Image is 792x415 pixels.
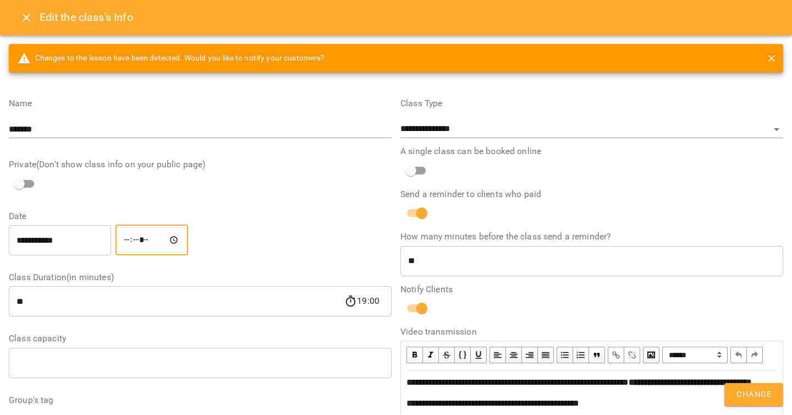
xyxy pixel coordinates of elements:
[400,147,783,156] label: A single class can be booked online
[402,371,782,415] div: Edit text
[400,232,783,241] label: How many minutes before the class send a reminder?
[765,51,779,65] button: close
[557,347,573,363] button: UL
[400,327,783,336] label: Video transmission
[724,383,783,406] button: Change
[736,387,771,402] span: Change
[589,347,605,363] button: Blockquote
[471,347,487,363] button: Underline
[662,347,728,363] select: Block type
[624,347,640,363] button: Remove Link
[400,99,783,108] label: Class Type
[9,273,392,282] label: Class Duration(in minutes)
[455,347,471,363] button: Monospace
[9,160,392,169] label: Private(Don't show class info on your public page)
[400,190,783,199] label: Send a reminder to clients who paid
[643,347,659,363] button: Image
[9,396,392,405] label: Group's tag
[747,347,763,363] button: Redo
[439,347,455,363] button: Strikethrough
[9,212,392,221] label: Date
[406,347,423,363] button: Bold
[573,347,589,363] button: OL
[608,347,624,363] button: Link
[18,52,325,65] span: Changes to the lesson have been detected. Would you like to notify your customers?
[662,347,728,363] span: Normal
[400,285,783,294] label: Notify Clients
[506,347,522,363] button: Align Center
[538,347,554,363] button: Align Justify
[423,347,439,363] button: Italic
[730,347,747,363] button: Undo
[522,347,538,363] button: Align Right
[13,4,40,31] button: Close
[490,347,506,363] button: Align Left
[40,9,133,26] h6: Edit the class's Info
[9,334,392,343] label: Class capacity
[9,99,392,108] label: Name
